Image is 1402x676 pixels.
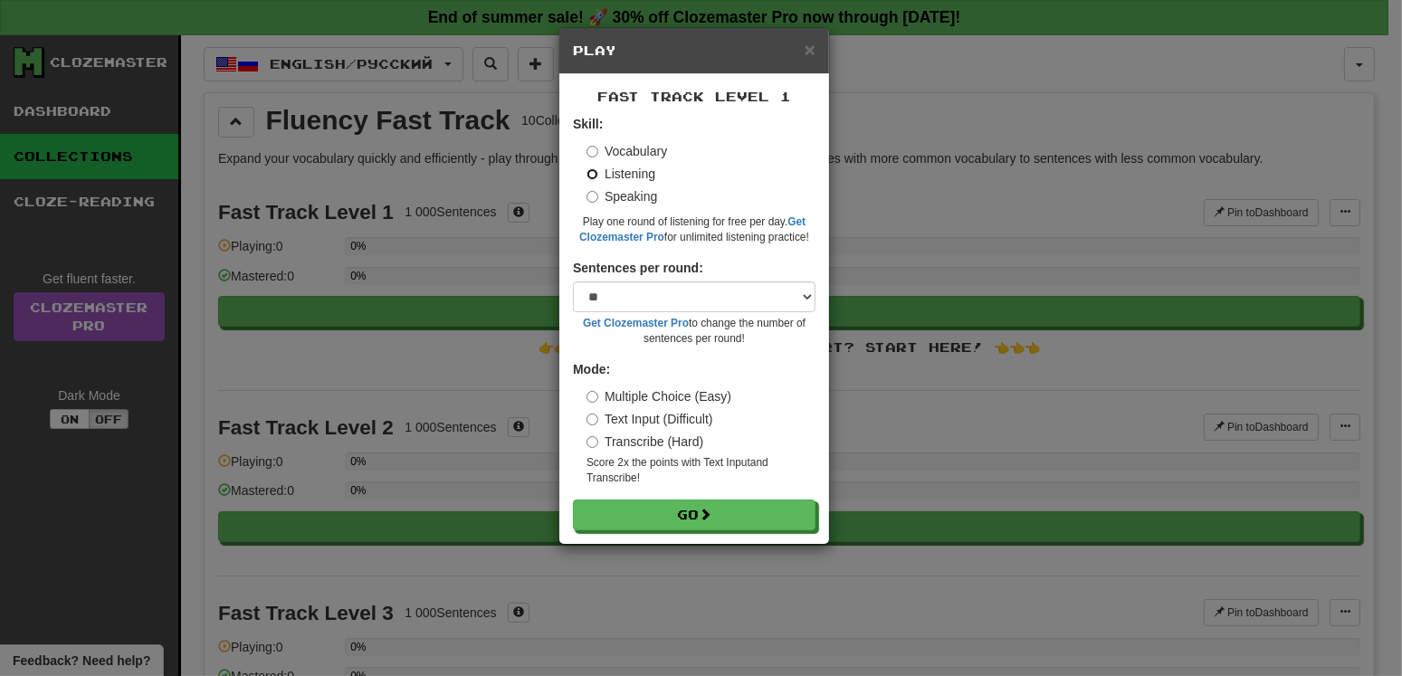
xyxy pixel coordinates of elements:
[573,362,610,376] strong: Mode:
[587,387,731,405] label: Multiple Choice (Easy)
[573,117,603,131] strong: Skill:
[587,391,598,403] input: Multiple Choice (Easy)
[587,165,655,183] label: Listening
[583,317,689,329] a: Get Clozemaster Pro
[587,142,667,160] label: Vocabulary
[597,89,791,104] span: Fast Track Level 1
[573,500,815,530] button: Go
[587,146,598,157] input: Vocabulary
[587,414,598,425] input: Text Input (Difficult)
[573,214,815,245] small: Play one round of listening for free per day. for unlimited listening practice!
[805,39,815,60] span: ×
[587,436,598,448] input: Transcribe (Hard)
[805,40,815,59] button: Close
[587,168,598,180] input: Listening
[587,187,657,205] label: Speaking
[587,455,815,486] small: Score 2x the points with Text Input and Transcribe !
[587,433,703,451] label: Transcribe (Hard)
[587,410,713,428] label: Text Input (Difficult)
[573,42,815,60] h5: Play
[573,316,815,347] small: to change the number of sentences per round!
[587,191,598,203] input: Speaking
[573,259,703,277] label: Sentences per round:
